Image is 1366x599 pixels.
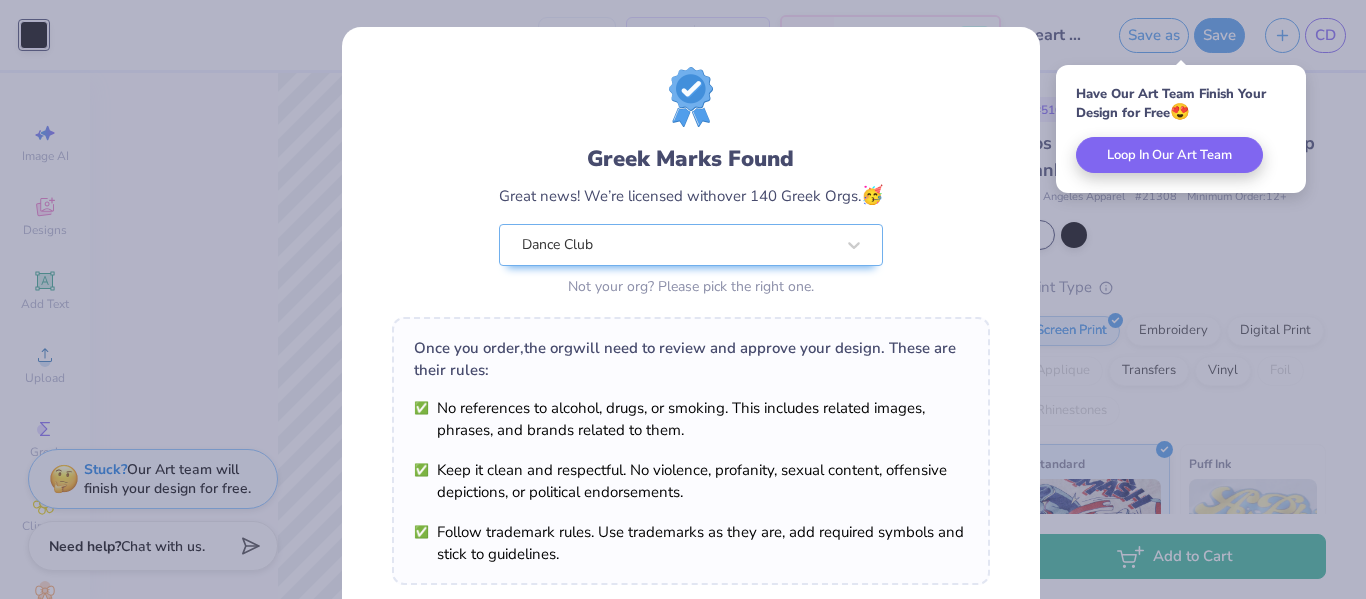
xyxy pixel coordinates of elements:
li: Follow trademark rules. Use trademarks as they are, add required symbols and stick to guidelines. [414,521,968,565]
img: license-marks-badge.png [669,67,713,127]
button: Loop In Our Art Team [1076,137,1263,173]
div: Have Our Art Team Finish Your Design for Free [1076,85,1286,122]
li: No references to alcohol, drugs, or smoking. This includes related images, phrases, and brands re... [414,397,968,441]
div: Not your org? Please pick the right one. [499,276,883,297]
span: 😍 [1170,101,1190,123]
li: Keep it clean and respectful. No violence, profanity, sexual content, offensive depictions, or po... [414,459,968,503]
div: Great news! We’re licensed with over 140 Greek Orgs. [499,182,883,209]
span: 🥳 [861,183,883,207]
div: Once you order, the org will need to review and approve your design. These are their rules: [414,337,968,381]
div: Greek Marks Found [499,143,883,175]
